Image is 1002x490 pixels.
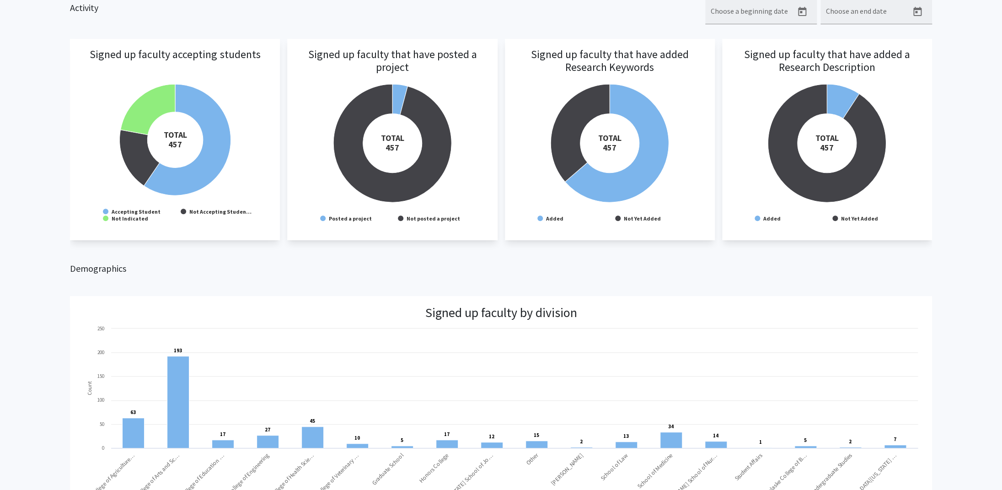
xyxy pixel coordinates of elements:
[549,452,584,487] text: [PERSON_NAME]
[97,373,104,379] text: 150
[310,418,315,424] text: 45
[849,438,852,445] text: 2
[894,436,896,442] text: 7
[444,431,450,437] text: 17
[70,263,932,274] h2: Demographics
[733,452,764,482] text: Student Affairs
[220,431,225,437] text: 17
[425,305,577,321] h3: Signed up faculty by division
[102,445,104,451] text: 0
[713,432,718,439] text: 14
[111,208,161,215] text: Accepting Student
[97,349,104,355] text: 200
[793,3,811,21] button: Open calendar
[7,449,39,483] iframe: Chat
[354,435,360,441] text: 10
[174,347,182,354] text: 193
[381,133,404,153] tspan: TOTAL 457
[514,48,706,99] h3: Signed up faculty that have added Research Keywords
[599,451,630,482] text: School of Law
[97,397,104,403] text: 100
[189,208,252,215] text: Not Accepting Studen…
[90,48,260,99] h3: Signed up faculty accepting students
[804,437,807,443] text: 5
[407,215,460,222] text: Not posted a project
[598,133,622,153] tspan: TOTAL 457
[296,48,488,99] h3: Signed up faculty that have posted a project
[546,215,563,222] text: Added
[908,3,927,21] button: Open calendar
[112,215,148,222] text: Not Indicated
[86,381,93,395] text: Count
[130,409,136,415] text: 63
[763,215,781,222] text: Added
[329,215,372,222] text: Posted a project
[370,452,405,486] text: Graduate School
[100,421,104,427] text: 50
[624,215,661,222] text: Not Yet Added
[401,437,403,443] text: 5
[636,452,674,490] text: School of Medicine
[525,451,540,467] text: Other
[668,423,674,430] text: 34
[265,426,270,433] text: 27
[534,432,539,438] text: 15
[580,438,583,445] text: 2
[97,325,104,332] text: 250
[841,215,878,222] text: Not Yet Added
[815,133,839,153] tspan: TOTAL 457
[418,452,450,484] text: Honors College
[731,48,923,99] h3: Signed up faculty that have added a Research Description
[164,129,187,150] tspan: TOTAL 457
[623,433,629,439] text: 13
[759,439,762,445] text: 1
[489,433,494,440] text: 12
